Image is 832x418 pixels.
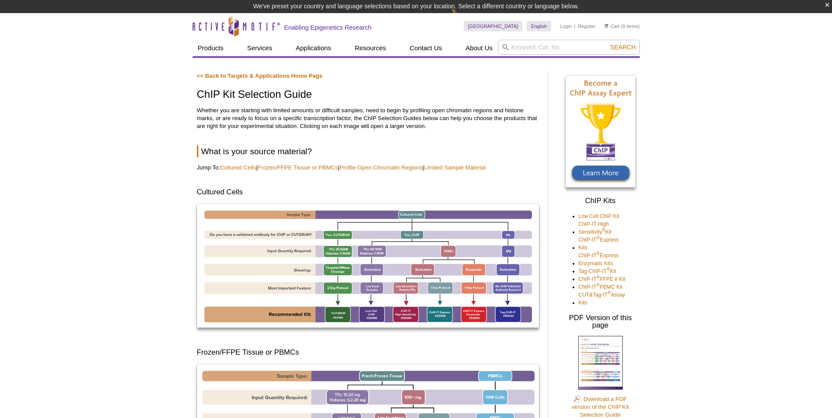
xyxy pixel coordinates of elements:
a: Click to download the ChIP Kit Selection Guide [578,388,623,394]
a: ChIP-IT High Sensitivity®Kit [579,220,628,236]
sup: ® [597,235,600,240]
sup: ® [608,290,611,295]
p: Jump To: | | | [197,164,539,172]
a: English [527,21,551,31]
sup: ® [597,283,600,287]
sup: ® [607,267,610,272]
a: Resources [349,40,391,56]
h3: PDF Version of this page [566,314,635,329]
img: Change Here [451,7,474,27]
img: Become a ChIP Assay Expert [566,76,635,185]
a: ChIP-IT®Express Enzymatic Kits [579,252,628,267]
a: << Back to Targets & Applications Home Page [197,73,323,79]
a: Services [242,40,278,56]
img: ChIP Kit Selection Guide [578,336,623,390]
a: [GEOGRAPHIC_DATA] [464,21,523,31]
a: Applications [290,40,336,56]
a: Frozen/FFPE Tissue or PBMCs [258,164,338,171]
a: Click for larger image [197,204,539,330]
h3: ChIP Kits [566,196,635,206]
h1: ChIP Kit Selection Guide [197,89,539,101]
sup: ® [597,275,600,280]
h2: Enabling Epigenetics Research [284,24,372,31]
img: Your Cart [604,24,608,28]
sup: ® [597,251,600,256]
button: Search [608,43,638,51]
a: Cultured Cells [220,164,256,171]
a: Login [560,23,572,29]
sup: ® [602,228,605,232]
li: | [574,21,576,31]
a: Register [578,23,596,29]
a: About Us [460,40,498,56]
a: CUT&Tag-IT®Assay Kits [579,291,628,307]
a: Limited Sample Material​ [424,164,486,171]
a: Contact Us [404,40,447,56]
img: ChIP Kits Guide 1 [197,204,539,328]
a: ChIP-IT®Express Kits [579,236,628,252]
input: Keyword, Cat. No. [498,40,640,55]
span: Search [610,44,635,51]
a: ChIP-IT®PBMC Kit [579,283,623,291]
a: Products [193,40,229,56]
h3: Frozen/FFPE Tissue or PBMCs [197,347,539,358]
a: Tag-ChIP-IT®Kit [579,267,616,275]
li: (0 items) [604,21,640,31]
a: ChIP-IT®FFPE II Kit [579,275,625,283]
a: Cart [604,23,620,29]
a: Low Cell ChIP Kit [579,212,619,220]
h3: Cultured Cells [197,187,539,197]
p: Whether you are starting with limited amounts or difficult samples, need to begin by profiling op... [197,107,539,130]
a: Profile Open Chromatin Regions [339,164,422,171]
h2: What is your source material? [197,145,539,157]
